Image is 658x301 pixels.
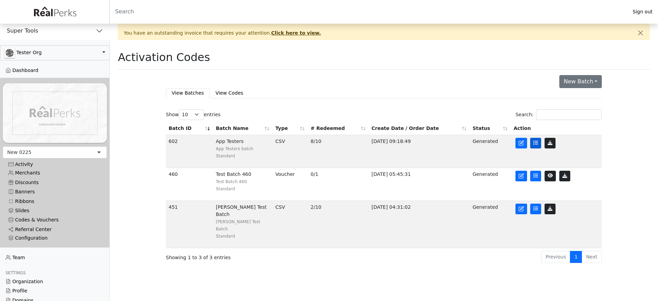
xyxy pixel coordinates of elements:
[3,187,107,196] a: Banners
[470,122,511,135] th: Status: activate to sort column ascending
[30,4,80,20] img: real_perks_logo-01.svg
[637,29,644,37] button: Close
[166,109,220,120] label: Show entries
[7,149,32,156] div: New 0225
[369,122,470,135] th: Create Date / Order Date: activate to sort column ascending
[3,196,107,206] a: Ribbons
[369,201,470,248] td: [DATE] 04:31:02
[470,201,511,248] td: Generated
[3,168,107,178] a: Merchants
[213,201,273,248] td: [PERSON_NAME] Test Batch
[216,146,253,158] small: App Testers batch Standard
[272,168,308,201] td: Voucher
[166,88,210,98] a: View Batches
[166,168,213,201] td: 460
[470,135,511,168] td: Generated
[3,225,107,234] a: Referral Center
[272,122,308,135] th: Type: activate to sort column ascending
[213,135,273,168] td: App Testers
[166,122,213,135] th: Batch ID: activate to sort column ascending
[272,135,308,168] td: CSV
[470,168,511,201] td: Generated
[179,109,204,120] select: Showentries
[3,206,107,215] a: Slides
[3,215,107,225] a: Codes & Vouchers
[627,7,658,16] a: Sign out
[166,250,343,262] div: Showing 1 to 3 of 3 entries
[272,201,308,248] td: CSV
[4,48,15,58] img: U8HXMXayUXsSc1Alc1IDB2kpbY6ZdzOhJPckFyi9.jpg
[216,219,260,239] small: [PERSON_NAME] Test Batch Standard
[166,201,213,248] td: 451
[559,75,602,88] button: New Batch
[308,168,369,201] td: 0/1
[216,179,247,191] small: Test Batch 460 Standard
[3,83,107,143] img: YwTeL3jZSrAT56iJcvSStD5YpDe8igg4lYGgStdL.png
[8,161,101,167] div: Activity
[166,135,213,168] td: 602
[5,270,26,275] span: Settings
[511,122,602,135] th: Action
[210,88,249,98] a: View Codes
[308,122,369,135] th: # Redeemed: activate to sort column ascending
[3,178,107,187] a: Discounts
[271,30,321,36] a: Click here to view.
[515,109,602,120] label: Search:
[308,135,369,168] td: 8/10
[213,168,273,201] td: Test Batch 460
[118,51,210,64] h1: Activation Codes
[369,135,470,168] td: [DATE] 09:18:49
[536,109,602,120] input: Search:
[308,201,369,248] td: 2/10
[8,235,101,241] div: Configuration
[124,29,321,37] span: You have an outstanding invoice that requires your attention.
[369,168,470,201] td: [DATE] 05:45:31
[213,122,273,135] th: Batch Name: activate to sort column ascending
[570,251,582,263] a: 1
[110,3,627,20] input: Search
